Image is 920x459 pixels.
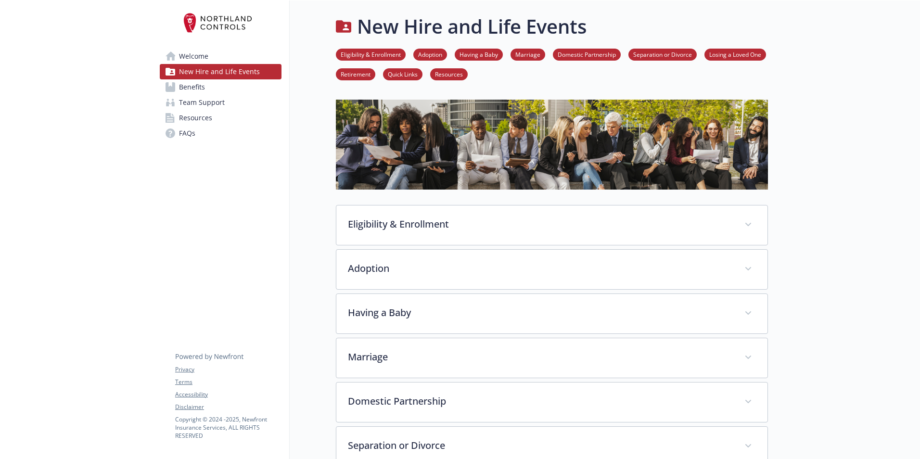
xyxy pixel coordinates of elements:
span: Team Support [179,95,225,110]
a: Quick Links [383,69,422,78]
a: Adoption [413,50,447,59]
div: Marriage [336,338,767,378]
div: Having a Baby [336,294,767,333]
p: Separation or Divorce [348,438,733,453]
div: Domestic Partnership [336,382,767,422]
a: Resources [430,69,468,78]
p: Having a Baby [348,306,733,320]
a: Team Support [160,95,281,110]
a: Retirement [336,69,375,78]
h1: New Hire and Life Events [357,12,587,41]
a: Welcome [160,49,281,64]
a: Disclaimer [175,403,281,411]
div: Eligibility & Enrollment [336,205,767,245]
a: Accessibility [175,390,281,399]
a: Privacy [175,365,281,374]
a: Benefits [160,79,281,95]
a: Separation or Divorce [628,50,697,59]
a: Losing a Loved One [704,50,766,59]
a: Terms [175,378,281,386]
span: New Hire and Life Events [179,64,260,79]
a: Domestic Partnership [553,50,621,59]
div: Adoption [336,250,767,289]
p: Marriage [348,350,733,364]
span: Benefits [179,79,205,95]
img: new hire page banner [336,100,768,190]
p: Domestic Partnership [348,394,733,408]
p: Eligibility & Enrollment [348,217,733,231]
span: Resources [179,110,212,126]
p: Adoption [348,261,733,276]
a: Resources [160,110,281,126]
a: FAQs [160,126,281,141]
a: Marriage [511,50,545,59]
a: New Hire and Life Events [160,64,281,79]
p: Copyright © 2024 - 2025 , Newfront Insurance Services, ALL RIGHTS RESERVED [175,415,281,440]
a: Eligibility & Enrollment [336,50,406,59]
span: Welcome [179,49,208,64]
a: Having a Baby [455,50,503,59]
span: FAQs [179,126,195,141]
